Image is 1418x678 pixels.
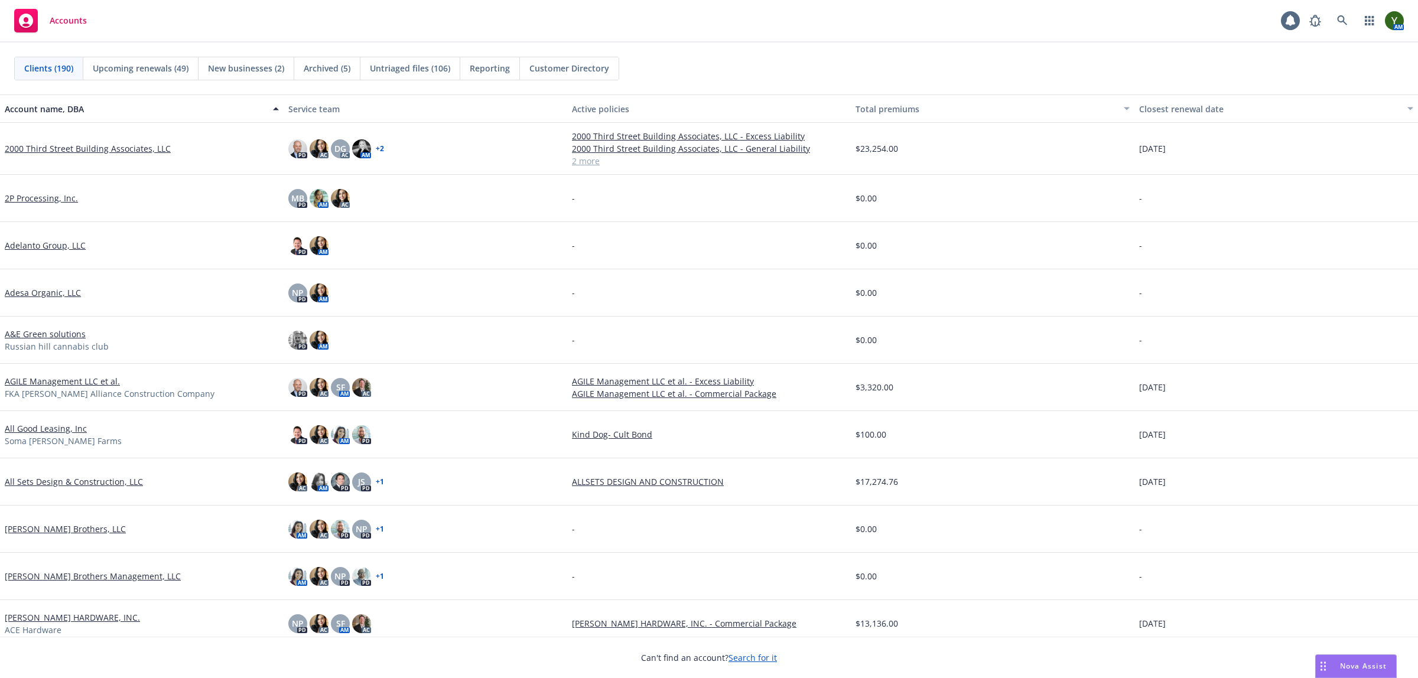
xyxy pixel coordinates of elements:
span: NP [292,286,304,299]
button: Closest renewal date [1134,94,1418,123]
img: photo [352,567,371,586]
div: Active policies [572,103,846,115]
a: 2000 Third Street Building Associates, LLC - General Liability [572,142,846,155]
span: $13,136.00 [856,617,898,630]
span: Archived (5) [304,62,350,74]
span: Soma [PERSON_NAME] Farms [5,435,122,447]
span: - [1139,239,1142,252]
img: photo [288,425,307,444]
img: photo [288,139,307,158]
span: - [1139,523,1142,535]
span: JS [358,475,365,488]
img: photo [310,189,329,208]
div: Total premiums [856,103,1117,115]
span: Upcoming renewals (49) [93,62,188,74]
span: [DATE] [1139,381,1166,393]
span: - [572,523,575,535]
button: Service team [284,94,567,123]
a: + 2 [376,145,384,152]
img: photo [310,614,329,633]
a: + 1 [376,478,384,485]
img: photo [352,614,371,633]
a: [PERSON_NAME] Brothers Management, LLC [5,570,181,582]
span: $0.00 [856,334,877,346]
a: 2P Processing, Inc. [5,192,78,204]
span: MB [291,192,304,204]
span: $17,274.76 [856,475,898,488]
a: 2000 Third Street Building Associates, LLC [5,142,171,155]
img: photo [288,567,307,586]
a: Search for it [728,652,777,663]
span: [DATE] [1139,475,1166,488]
button: Nova Assist [1315,654,1397,678]
a: Adesa Organic, LLC [5,286,81,299]
span: - [572,286,575,299]
img: photo [310,472,329,491]
img: photo [352,378,371,397]
span: Clients (190) [24,62,73,74]
span: - [1139,192,1142,204]
div: Drag to move [1316,655,1331,677]
img: photo [352,425,371,444]
img: photo [1385,11,1404,30]
span: Accounts [50,16,87,25]
span: $0.00 [856,192,877,204]
span: Nova Assist [1340,661,1387,671]
a: AGILE Management LLC et al. - Excess Liability [572,375,846,387]
span: - [572,192,575,204]
span: $0.00 [856,239,877,252]
span: $0.00 [856,523,877,535]
a: [PERSON_NAME] HARDWARE, INC. [5,611,140,624]
img: photo [310,139,329,158]
img: photo [310,425,329,444]
span: NP [292,617,304,630]
span: $3,320.00 [856,381,893,393]
a: Switch app [1358,9,1381,32]
img: photo [352,139,371,158]
img: photo [310,567,329,586]
a: All Sets Design & Construction, LLC [5,475,143,488]
span: [DATE] [1139,617,1166,630]
a: All Good Leasing, Inc [5,422,87,435]
img: photo [288,331,307,350]
span: - [1139,334,1142,346]
span: SF [336,381,345,393]
span: New businesses (2) [208,62,284,74]
a: Report a Bug [1303,9,1327,32]
span: FKA [PERSON_NAME] Alliance Construction Company [5,387,214,400]
span: - [1139,286,1142,299]
span: Customer Directory [529,62,609,74]
img: photo [288,378,307,397]
span: - [1139,570,1142,582]
span: [DATE] [1139,428,1166,441]
span: Reporting [470,62,510,74]
img: photo [288,472,307,491]
span: - [572,570,575,582]
a: Search [1331,9,1354,32]
img: photo [310,331,329,350]
span: Untriaged files (106) [370,62,450,74]
span: [DATE] [1139,142,1166,155]
div: Service team [288,103,562,115]
a: Adelanto Group, LLC [5,239,86,252]
span: Can't find an account? [641,651,777,664]
a: [PERSON_NAME] Brothers, LLC [5,523,126,535]
span: - [572,239,575,252]
a: 2000 Third Street Building Associates, LLC - Excess Liability [572,130,846,142]
div: Account name, DBA [5,103,266,115]
img: photo [288,520,307,539]
button: Active policies [567,94,851,123]
div: Closest renewal date [1139,103,1400,115]
a: Accounts [9,4,92,37]
img: photo [331,520,350,539]
a: AGILE Management LLC et al. [5,375,120,387]
span: $0.00 [856,286,877,299]
a: + 1 [376,526,384,533]
img: photo [288,236,307,255]
img: photo [331,425,350,444]
span: ACE Hardware [5,624,61,636]
a: 2 more [572,155,846,167]
img: photo [331,472,350,491]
